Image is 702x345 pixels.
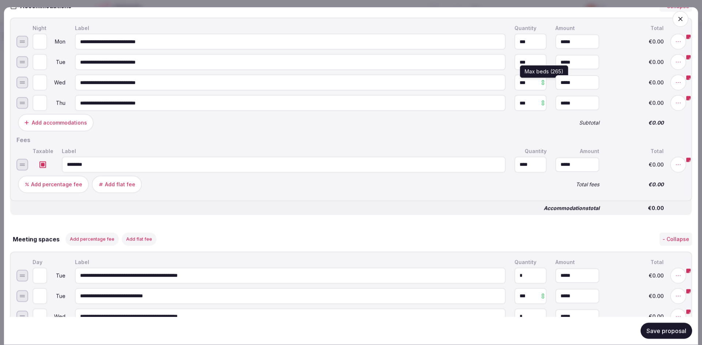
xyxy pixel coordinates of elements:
[554,119,601,127] div: Subtotal
[608,162,664,167] span: €0.00
[608,60,664,65] span: €0.00
[31,147,54,155] div: Taxable
[607,24,665,32] div: Total
[31,180,82,188] div: Add percentage fee
[32,119,87,126] div: Add accommodations
[641,323,692,339] button: Save proposal
[608,80,664,85] span: €0.00
[608,273,664,278] span: €0.00
[49,293,66,298] div: Tue
[31,24,68,32] div: Night
[608,100,664,106] span: €0.00
[608,181,664,187] span: €0.00
[49,314,66,319] div: Wed
[122,232,156,245] button: Add flat fee
[554,180,601,188] div: Total fees
[10,234,60,243] h3: Meeting spaces
[513,258,548,266] div: Quantity
[608,39,664,44] span: €0.00
[49,273,66,278] div: Tue
[65,232,119,245] button: Add percentage fee
[73,258,507,266] div: Label
[49,60,66,65] div: Tue
[31,258,68,266] div: Day
[525,68,563,75] p: Max beds (265)
[544,205,600,210] span: Accommodations total
[608,120,664,125] span: €0.00
[49,100,66,106] div: Thu
[608,314,664,319] span: €0.00
[18,114,94,131] button: Add accommodations
[554,24,601,32] div: Amount
[554,147,601,155] div: Amount
[18,175,89,193] button: Add percentage fee
[607,147,665,155] div: Total
[60,147,507,155] div: Label
[608,293,664,298] span: €0.00
[105,180,135,188] div: Add flat fee
[16,136,686,144] h2: Fees
[513,24,548,32] div: Quantity
[608,205,664,210] span: €0.00
[73,24,507,32] div: Label
[92,175,142,193] button: Add flat fee
[660,232,692,245] button: - Collapse
[513,147,548,155] div: Quantity
[49,80,66,85] div: Wed
[49,39,66,44] div: Mon
[554,258,601,266] div: Amount
[607,258,665,266] div: Total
